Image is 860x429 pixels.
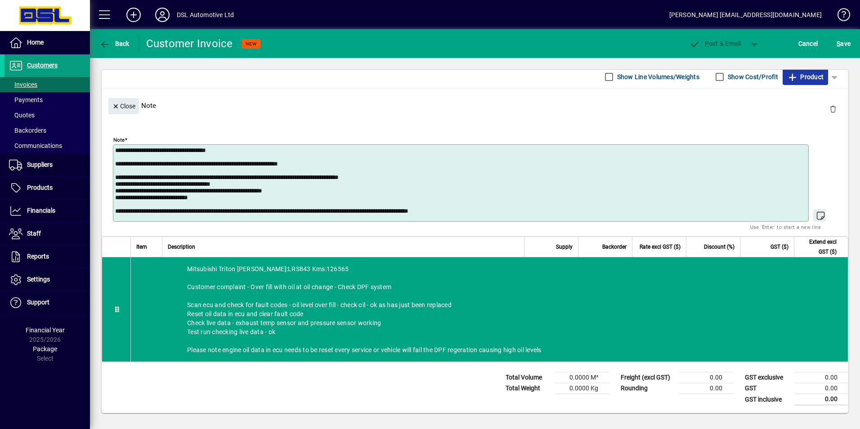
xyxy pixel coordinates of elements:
button: Post & Email [685,36,746,52]
span: ost & Email [689,40,741,47]
a: Staff [4,223,90,245]
button: Close [108,98,139,114]
div: [PERSON_NAME] [EMAIL_ADDRESS][DOMAIN_NAME] [669,8,822,22]
span: Backorders [9,127,46,134]
td: GST inclusive [740,394,794,405]
span: Financials [27,207,55,214]
a: Settings [4,268,90,291]
span: Reports [27,253,49,260]
div: DSL Automotive Ltd [177,8,234,22]
button: Save [834,36,853,52]
app-page-header-button: Close [106,102,141,110]
a: Financials [4,200,90,222]
a: Home [4,31,90,54]
mat-hint: Use 'Enter' to start a new line [750,222,821,232]
a: Invoices [4,77,90,92]
a: Suppliers [4,154,90,176]
span: Support [27,299,49,306]
app-page-header-button: Back [90,36,139,52]
a: Payments [4,92,90,107]
a: Knowledge Base [831,2,849,31]
span: Invoices [9,81,37,88]
span: Supply [556,242,573,252]
a: Support [4,291,90,314]
span: Staff [27,230,41,237]
span: Payments [9,96,43,103]
td: Total Volume [501,372,555,383]
td: 0.00 [794,394,848,405]
div: Customer Invoice [146,36,233,51]
a: Products [4,177,90,199]
span: Cancel [798,36,818,51]
span: ave [837,36,851,51]
span: Close [112,99,135,114]
span: Customers [27,62,58,69]
span: Products [27,184,53,191]
td: 0.00 [794,383,848,394]
span: Discount (%) [704,242,735,252]
td: GST exclusive [740,372,794,383]
a: Quotes [4,107,90,123]
button: Product [783,69,828,85]
div: Mitsubishi Triton [PERSON_NAME]:LRS843 Kms:126565 Customer complaint - Over fill with oil at oil ... [131,257,848,362]
td: 0.0000 Kg [555,383,609,394]
span: GST ($) [770,242,788,252]
td: Total Weight [501,383,555,394]
button: Delete [822,98,844,120]
label: Show Line Volumes/Weights [615,72,699,81]
button: Cancel [796,36,820,52]
td: Freight (excl GST) [616,372,679,383]
div: Note [102,89,848,122]
button: Profile [148,7,177,23]
td: 0.00 [679,383,733,394]
td: 0.00 [794,372,848,383]
span: Package [33,345,57,353]
span: Suppliers [27,161,53,168]
mat-label: Note [113,137,125,143]
td: GST [740,383,794,394]
span: Extend excl GST ($) [800,237,837,257]
a: Backorders [4,123,90,138]
td: 0.00 [679,372,733,383]
span: NEW [246,41,257,47]
span: Quotes [9,112,35,119]
td: 0.0000 M³ [555,372,609,383]
button: Back [97,36,132,52]
span: Item [136,242,147,252]
a: Communications [4,138,90,153]
span: Home [27,39,44,46]
label: Show Cost/Profit [726,72,778,81]
span: Backorder [602,242,627,252]
app-page-header-button: Delete [822,105,844,113]
span: Description [168,242,195,252]
td: Rounding [616,383,679,394]
button: Add [119,7,148,23]
span: Financial Year [26,326,65,334]
span: Communications [9,142,62,149]
span: Product [787,70,824,84]
span: S [837,40,840,47]
span: Settings [27,276,50,283]
span: Rate excl GST ($) [640,242,681,252]
span: P [705,40,709,47]
span: Back [99,40,130,47]
a: Reports [4,246,90,268]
